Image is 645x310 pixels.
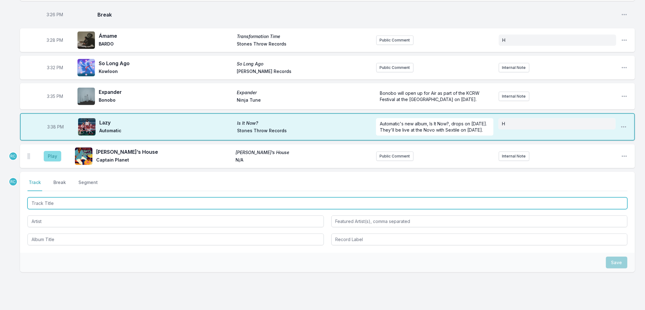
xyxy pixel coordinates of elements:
span: Transformation Time [237,33,371,40]
button: Break [52,179,67,191]
button: Save [606,257,628,269]
span: [PERSON_NAME]’s House [96,148,232,156]
span: H [502,121,505,126]
span: H [503,37,506,43]
span: BARDO [99,41,233,48]
button: Open playlist item options [621,153,628,159]
button: Public Comment [376,63,414,72]
button: Open playlist item options [621,37,628,43]
button: Open playlist item options [621,65,628,71]
img: Expander [77,88,95,105]
span: Stones Throw Records [237,128,371,135]
img: Transformation Time [77,31,95,49]
span: [PERSON_NAME] Records [237,68,371,76]
span: [PERSON_NAME]’s House [236,149,371,156]
span: Automatic [99,128,233,135]
button: Track [27,179,42,191]
span: Break [97,11,616,18]
button: Internal Note [499,92,529,101]
p: Raul Campos [9,152,17,161]
span: Bonobo [99,97,233,104]
span: Captain Planet [96,157,232,164]
span: So Long Ago [99,60,233,67]
input: Track Title [27,197,628,209]
input: Featured Artist(s), comma separated [331,216,628,227]
span: Timestamp [47,124,64,130]
img: Tony’s House [75,148,92,165]
button: Internal Note [499,152,529,161]
input: Artist [27,216,324,227]
button: Open playlist item options [621,93,628,99]
span: Automatic's new album, Is It Now?, drops on [DATE]. They'll be live at the Novo with Sextile on [... [380,121,488,133]
img: Drag Handle [27,153,30,159]
span: Ninja Tune [237,97,371,104]
span: Timestamp [47,12,63,18]
span: Is It Now? [237,120,371,126]
img: Is It Now? [78,118,96,136]
img: So Long Ago [77,59,95,76]
p: Raul Campos [9,177,17,186]
span: Lazy [99,119,233,126]
button: Open playlist item options [621,12,628,18]
span: Bonobo will open up for Air as part of the KCRW Festival at the [GEOGRAPHIC_DATA] on [DATE]. [380,90,481,102]
button: Public Comment [376,36,414,45]
span: N/A [236,157,371,164]
button: Internal Note [499,63,529,72]
span: Timestamp [47,37,63,43]
span: Kowloon [99,68,233,76]
input: Album Title [27,234,324,245]
button: Open playlist item options [621,124,627,130]
button: Public Comment [376,152,414,161]
span: Timestamp [47,65,63,71]
span: Expander [99,88,233,96]
span: Timestamp [47,93,63,99]
span: Stones Throw Records [237,41,371,48]
span: Ámame [99,32,233,40]
span: Expander [237,90,371,96]
input: Record Label [331,234,628,245]
span: So Long Ago [237,61,371,67]
button: Segment [77,179,99,191]
button: Play [44,151,61,162]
